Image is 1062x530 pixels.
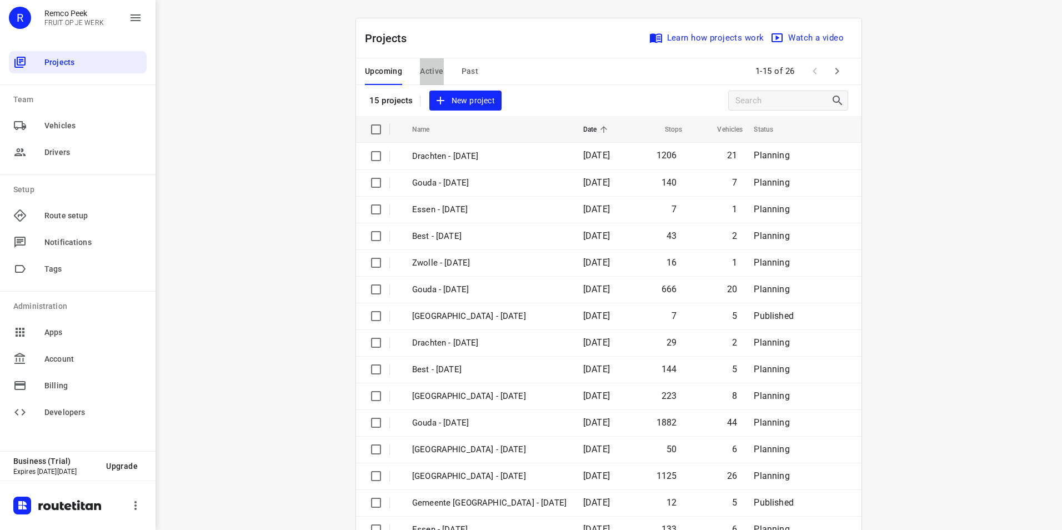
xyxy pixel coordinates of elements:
span: 2 [732,231,737,241]
span: 50 [667,444,677,454]
div: Developers [9,401,147,423]
p: Remco Peek [44,9,104,18]
span: Planning [754,417,789,428]
span: Vehicles [703,123,743,136]
span: 8 [732,391,737,401]
span: Planning [754,177,789,188]
span: [DATE] [583,364,610,374]
span: 1 [732,204,737,214]
p: Gouda - Wednesday [412,417,567,429]
p: FRUIT OP JE WERK [44,19,104,27]
p: Drachten - Thursday [412,337,567,349]
p: Best - Thursday [412,363,567,376]
div: Apps [9,321,147,343]
p: Best - Friday [412,230,567,243]
span: Stops [650,123,683,136]
span: [DATE] [583,391,610,401]
span: 1-15 of 26 [751,59,799,83]
div: R [9,7,31,29]
p: Expires [DATE][DATE] [13,468,97,476]
span: [DATE] [583,177,610,188]
span: Upgrade [106,462,138,471]
div: Projects [9,51,147,73]
span: 44 [727,417,737,428]
p: Projects [365,30,416,47]
span: [DATE] [583,231,610,241]
span: Planning [754,257,789,268]
p: Team [13,94,147,106]
span: [DATE] [583,257,610,268]
p: Business (Trial) [13,457,97,466]
span: 6 [732,444,737,454]
span: 26 [727,471,737,481]
span: Date [583,123,612,136]
p: Gemeente Rotterdam - Wednesday [412,497,567,509]
span: Upcoming [365,64,402,78]
span: 16 [667,257,677,268]
span: 21 [727,150,737,161]
div: Search [831,94,848,107]
span: Planning [754,471,789,481]
span: 5 [732,364,737,374]
span: Status [754,123,788,136]
span: [DATE] [583,284,610,294]
span: Planning [754,231,789,241]
span: New project [436,94,495,108]
span: [DATE] [583,337,610,348]
span: Planning [754,364,789,374]
p: Drachten - [DATE] [412,150,567,163]
span: [DATE] [583,471,610,481]
span: Planning [754,337,789,348]
span: Route setup [44,210,142,222]
p: 15 projects [369,96,413,106]
span: Billing [44,380,142,392]
span: 1206 [657,150,677,161]
span: [DATE] [583,497,610,508]
span: [DATE] [583,150,610,161]
span: 12 [667,497,677,508]
span: Planning [754,391,789,401]
span: Developers [44,407,142,418]
span: 5 [732,311,737,321]
span: Projects [44,57,142,68]
p: Administration [13,301,147,312]
span: Published [754,497,794,508]
span: 1882 [657,417,677,428]
p: Gouda - Thursday [412,283,567,296]
button: New project [429,91,502,111]
span: Apps [44,327,142,338]
span: 20 [727,284,737,294]
div: Billing [9,374,147,397]
span: 140 [662,177,677,188]
span: Account [44,353,142,365]
span: 7 [732,177,737,188]
span: [DATE] [583,417,610,428]
p: Zwolle - Thursday [412,390,567,403]
span: 29 [667,337,677,348]
span: [DATE] [583,311,610,321]
span: Notifications [44,237,142,248]
span: 1 [732,257,737,268]
span: Planning [754,204,789,214]
span: 666 [662,284,677,294]
span: Name [412,123,444,136]
span: Vehicles [44,120,142,132]
span: 5 [732,497,737,508]
span: Planning [754,150,789,161]
span: 1125 [657,471,677,481]
span: Past [462,64,479,78]
span: Published [754,311,794,321]
span: 223 [662,391,677,401]
p: Zwolle - Friday [412,257,567,269]
div: Account [9,348,147,370]
p: Gouda - Friday [412,177,567,189]
p: Zwolle - Wednesday [412,470,567,483]
span: Planning [754,284,789,294]
div: Vehicles [9,114,147,137]
span: 144 [662,364,677,374]
div: Route setup [9,204,147,227]
input: Search projects [735,92,831,109]
span: Previous Page [804,60,826,82]
span: Drivers [44,147,142,158]
span: [DATE] [583,444,610,454]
